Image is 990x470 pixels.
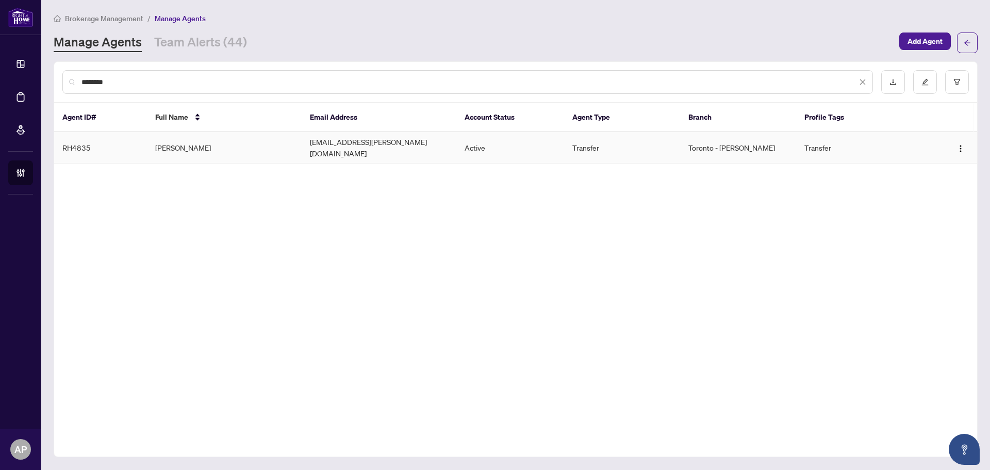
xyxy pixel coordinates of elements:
th: Branch [680,103,796,132]
th: Full Name [147,103,302,132]
button: download [881,70,905,94]
th: Agent ID# [54,103,147,132]
span: Manage Agents [155,14,206,23]
td: Transfer [564,132,680,164]
button: Add Agent [899,33,951,50]
button: Open asap [949,434,980,465]
td: Transfer [796,132,928,164]
button: Logo [952,139,969,156]
span: download [889,78,897,86]
a: Team Alerts (44) [154,34,247,52]
span: Add Agent [907,33,943,50]
span: edit [921,78,929,86]
a: Manage Agents [54,34,142,52]
td: RH4835 [54,132,147,164]
span: arrow-left [964,39,971,46]
span: filter [953,78,961,86]
th: Account Status [456,103,565,132]
img: logo [8,8,33,27]
li: / [147,12,151,24]
span: AP [14,442,27,457]
td: Active [456,132,565,164]
td: Toronto - [PERSON_NAME] [680,132,796,164]
button: filter [945,70,969,94]
td: [EMAIL_ADDRESS][PERSON_NAME][DOMAIN_NAME] [302,132,456,164]
span: Full Name [155,111,188,123]
button: edit [913,70,937,94]
span: Brokerage Management [65,14,143,23]
th: Agent Type [564,103,680,132]
span: close [859,78,866,86]
th: Profile Tags [796,103,928,132]
td: [PERSON_NAME] [147,132,302,164]
span: home [54,15,61,22]
img: Logo [956,144,965,153]
th: Email Address [302,103,456,132]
